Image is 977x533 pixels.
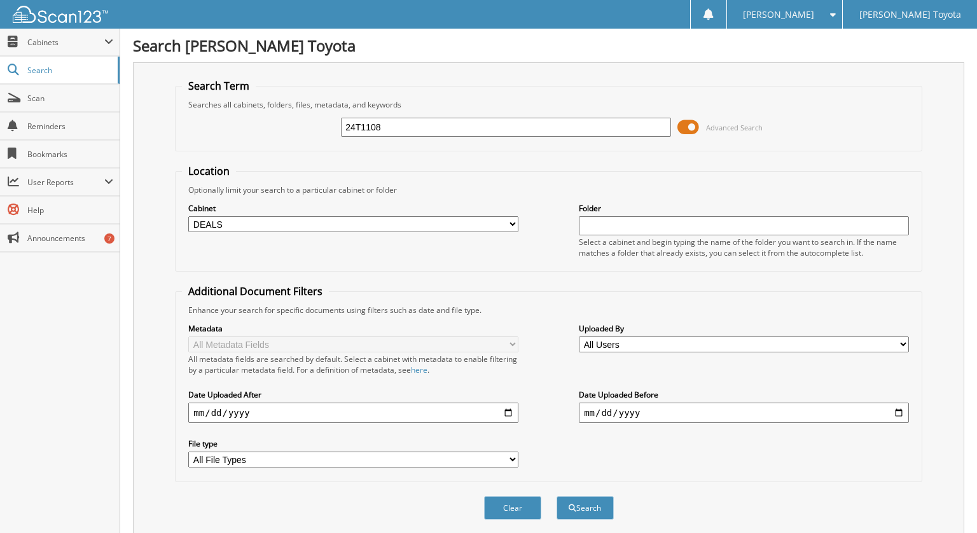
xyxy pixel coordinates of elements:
[104,233,114,244] div: 7
[27,121,113,132] span: Reminders
[182,99,915,110] div: Searches all cabinets, folders, files, metadata, and keywords
[579,403,909,423] input: end
[579,323,909,334] label: Uploaded By
[743,11,814,18] span: [PERSON_NAME]
[27,65,111,76] span: Search
[188,403,518,423] input: start
[27,233,113,244] span: Announcements
[411,364,427,375] a: here
[133,35,964,56] h1: Search [PERSON_NAME] Toyota
[706,123,763,132] span: Advanced Search
[182,284,329,298] legend: Additional Document Filters
[13,6,108,23] img: scan123-logo-white.svg
[557,496,614,520] button: Search
[188,354,518,375] div: All metadata fields are searched by default. Select a cabinet with metadata to enable filtering b...
[182,79,256,93] legend: Search Term
[579,203,909,214] label: Folder
[579,237,909,258] div: Select a cabinet and begin typing the name of the folder you want to search in. If the name match...
[182,184,915,195] div: Optionally limit your search to a particular cabinet or folder
[188,438,518,449] label: File type
[27,177,104,188] span: User Reports
[188,323,518,334] label: Metadata
[182,305,915,315] div: Enhance your search for specific documents using filters such as date and file type.
[484,496,541,520] button: Clear
[27,205,113,216] span: Help
[859,11,961,18] span: [PERSON_NAME] Toyota
[27,37,104,48] span: Cabinets
[188,389,518,400] label: Date Uploaded After
[182,164,236,178] legend: Location
[579,389,909,400] label: Date Uploaded Before
[27,93,113,104] span: Scan
[188,203,518,214] label: Cabinet
[913,472,977,533] iframe: Chat Widget
[27,149,113,160] span: Bookmarks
